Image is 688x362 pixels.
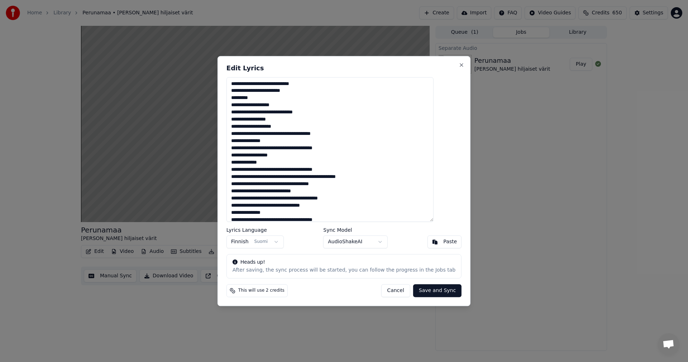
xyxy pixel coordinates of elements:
[381,284,410,297] button: Cancel
[443,238,457,245] div: Paste
[233,259,455,266] div: Heads up!
[323,227,388,232] label: Sync Model
[233,267,455,274] div: After saving, the sync process will be started, you can follow the progress in the Jobs tab
[427,235,462,248] button: Paste
[238,288,285,293] span: This will use 2 credits
[413,284,462,297] button: Save and Sync
[226,227,284,232] label: Lyrics Language
[226,65,462,71] h2: Edit Lyrics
